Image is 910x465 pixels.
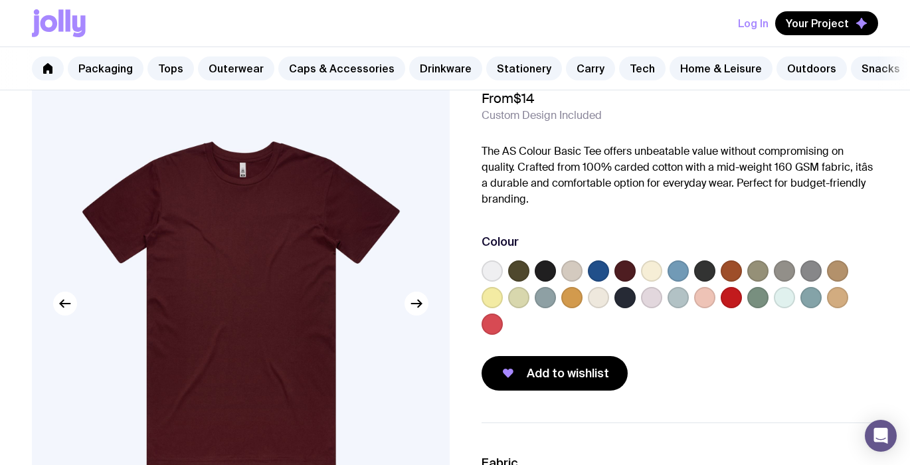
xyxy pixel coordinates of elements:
a: Caps & Accessories [278,56,405,80]
h3: Colour [482,234,519,250]
button: Log In [738,11,769,35]
span: Your Project [786,17,849,30]
a: Stationery [486,56,562,80]
a: Tops [147,56,194,80]
span: Add to wishlist [527,365,609,381]
a: Carry [566,56,615,80]
button: Your Project [775,11,878,35]
button: Add to wishlist [482,356,628,391]
a: Packaging [68,56,143,80]
p: The AS Colour Basic Tee offers unbeatable value without compromising on quality. Crafted from 100... [482,143,878,207]
span: From [482,90,534,106]
a: Outerwear [198,56,274,80]
a: Tech [619,56,666,80]
span: Custom Design Included [482,109,602,122]
div: Open Intercom Messenger [865,420,897,452]
span: $14 [513,90,534,107]
a: Outdoors [776,56,847,80]
a: Home & Leisure [670,56,773,80]
a: Drinkware [409,56,482,80]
